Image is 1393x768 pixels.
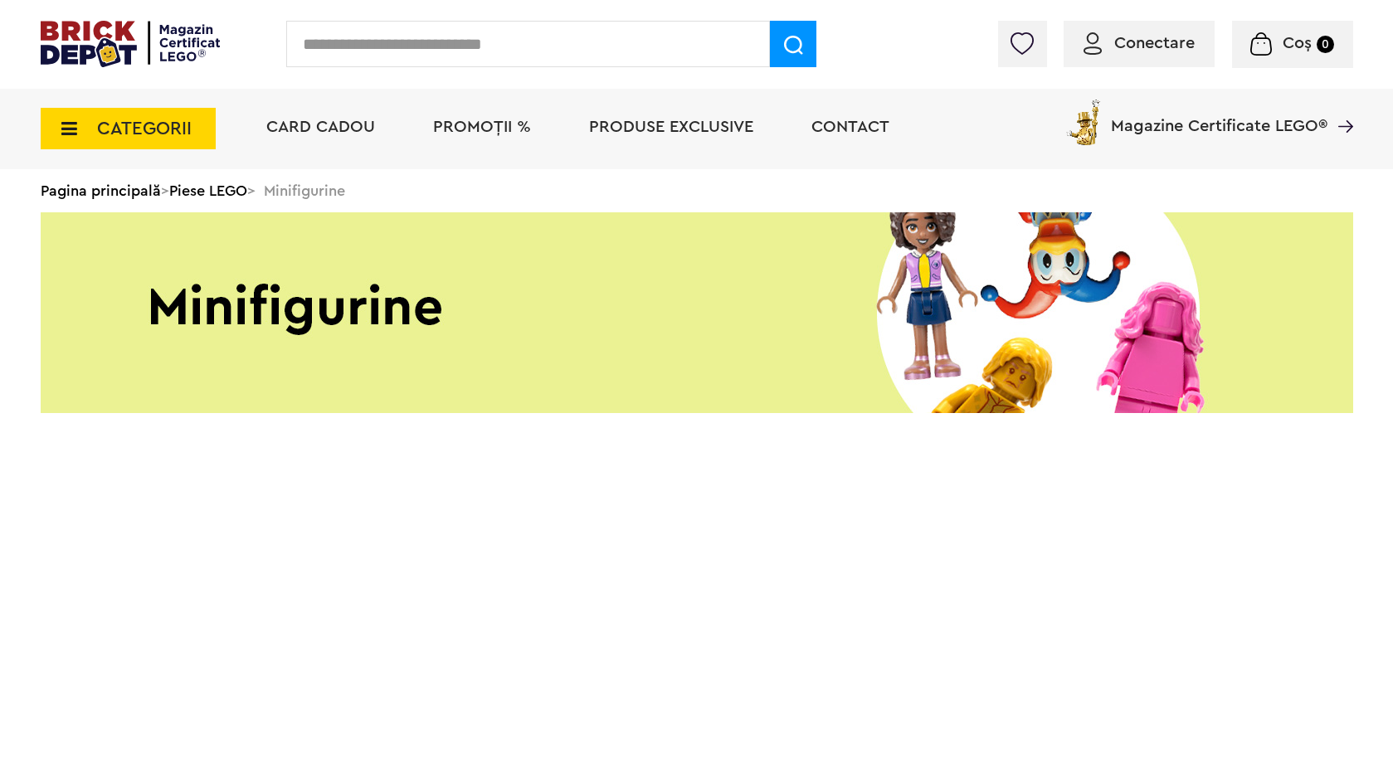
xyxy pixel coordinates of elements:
[589,119,753,135] a: Produse exclusive
[1317,36,1334,53] small: 0
[266,119,375,135] a: Card Cadou
[433,119,531,135] a: PROMOȚII %
[1084,35,1195,51] a: Conectare
[41,169,1353,212] div: > > Minifigurine
[41,183,161,198] a: Pagina principală
[1114,35,1195,51] span: Conectare
[811,119,889,135] a: Contact
[41,212,1353,413] img: Minifigurine
[1327,96,1353,113] a: Magazine Certificate LEGO®
[1111,96,1327,134] span: Magazine Certificate LEGO®
[169,183,247,198] a: Piese LEGO
[1283,35,1312,51] span: Coș
[97,119,192,138] span: CATEGORII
